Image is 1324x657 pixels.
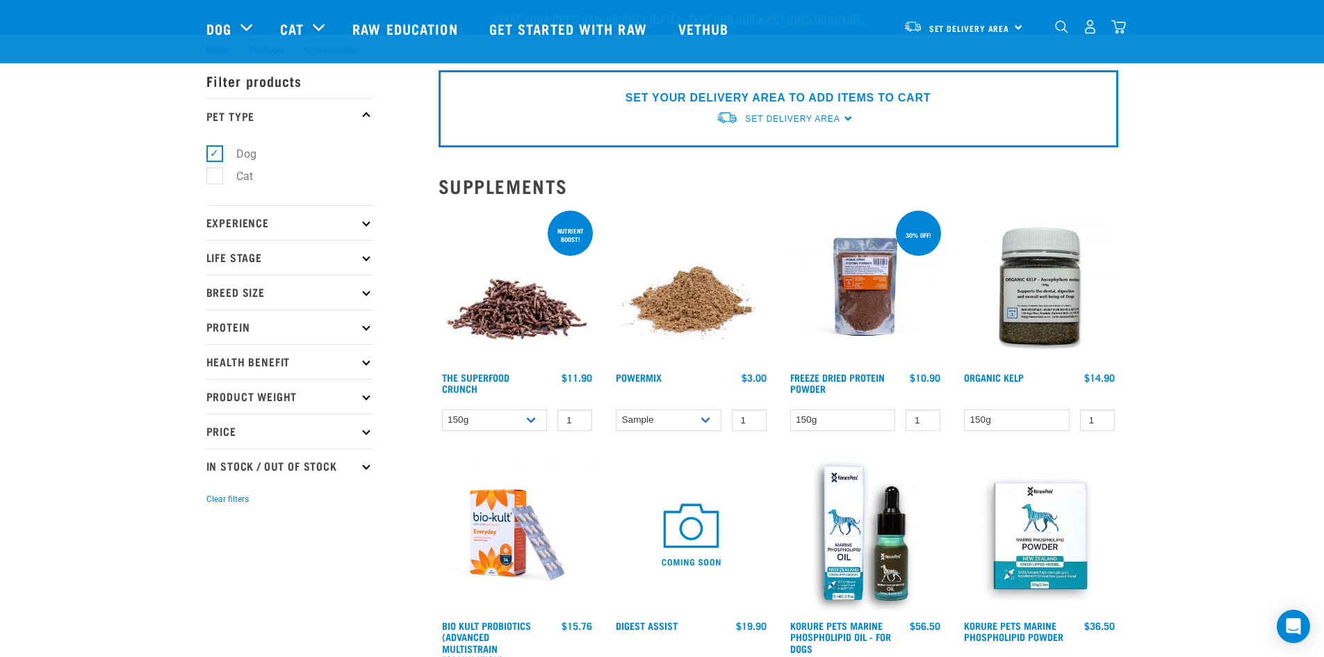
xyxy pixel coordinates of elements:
[214,145,262,163] label: Dog
[961,208,1118,366] img: 10870
[562,620,592,631] div: $15.76
[716,111,738,125] img: van-moving.png
[787,456,945,614] img: OI Lfront 1024x1024
[439,456,596,614] img: 2023 AUG RE Product1724
[612,456,770,614] img: COMING SOON
[732,409,767,431] input: 1
[664,1,746,56] a: Vethub
[899,225,938,245] div: 30% off!
[206,344,373,379] p: Health Benefit
[745,114,840,124] span: Set Delivery Area
[206,493,249,505] button: Clear filters
[206,309,373,344] p: Protein
[1083,19,1097,34] img: user.png
[787,208,945,366] img: FD Protein Powder
[475,1,664,56] a: Get started with Raw
[736,620,767,631] div: $19.90
[442,375,509,391] a: The Superfood Crunch
[206,379,373,414] p: Product Weight
[548,220,593,250] div: nutrient boost!
[280,18,304,39] a: Cat
[626,90,931,106] p: SET YOUR DELIVERY AREA TO ADD ITEMS TO CART
[562,372,592,383] div: $11.90
[439,175,1118,197] h2: Supplements
[906,409,940,431] input: 1
[557,409,592,431] input: 1
[616,623,678,628] a: Digest Assist
[964,375,1024,380] a: Organic Kelp
[206,98,373,133] p: Pet Type
[961,456,1118,614] img: POWDER01 65ae0065 919d 4332 9357 5d1113de9ef1 1024x1024
[1084,372,1115,383] div: $14.90
[1055,20,1068,33] img: home-icon-1@2x.png
[338,1,475,56] a: Raw Education
[616,375,662,380] a: Powermix
[790,623,891,650] a: Korure Pets Marine Phospholipid Oil - for Dogs
[929,26,1010,31] span: Set Delivery Area
[910,372,940,383] div: $10.90
[904,20,922,33] img: van-moving.png
[206,18,231,39] a: Dog
[206,275,373,309] p: Breed Size
[214,168,259,185] label: Cat
[612,208,770,366] img: Pile Of PowerMix For Pets
[206,448,373,483] p: In Stock / Out Of Stock
[206,205,373,240] p: Experience
[964,623,1063,639] a: Korure Pets Marine Phospholipid Powder
[1080,409,1115,431] input: 1
[1084,620,1115,631] div: $36.50
[206,414,373,448] p: Price
[206,63,373,98] p: Filter products
[439,208,596,366] img: 1311 Superfood Crunch 01
[206,240,373,275] p: Life Stage
[1277,610,1310,643] div: Open Intercom Messenger
[1111,19,1126,34] img: home-icon@2x.png
[910,620,940,631] div: $56.50
[742,372,767,383] div: $3.00
[790,375,885,391] a: Freeze Dried Protein Powder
